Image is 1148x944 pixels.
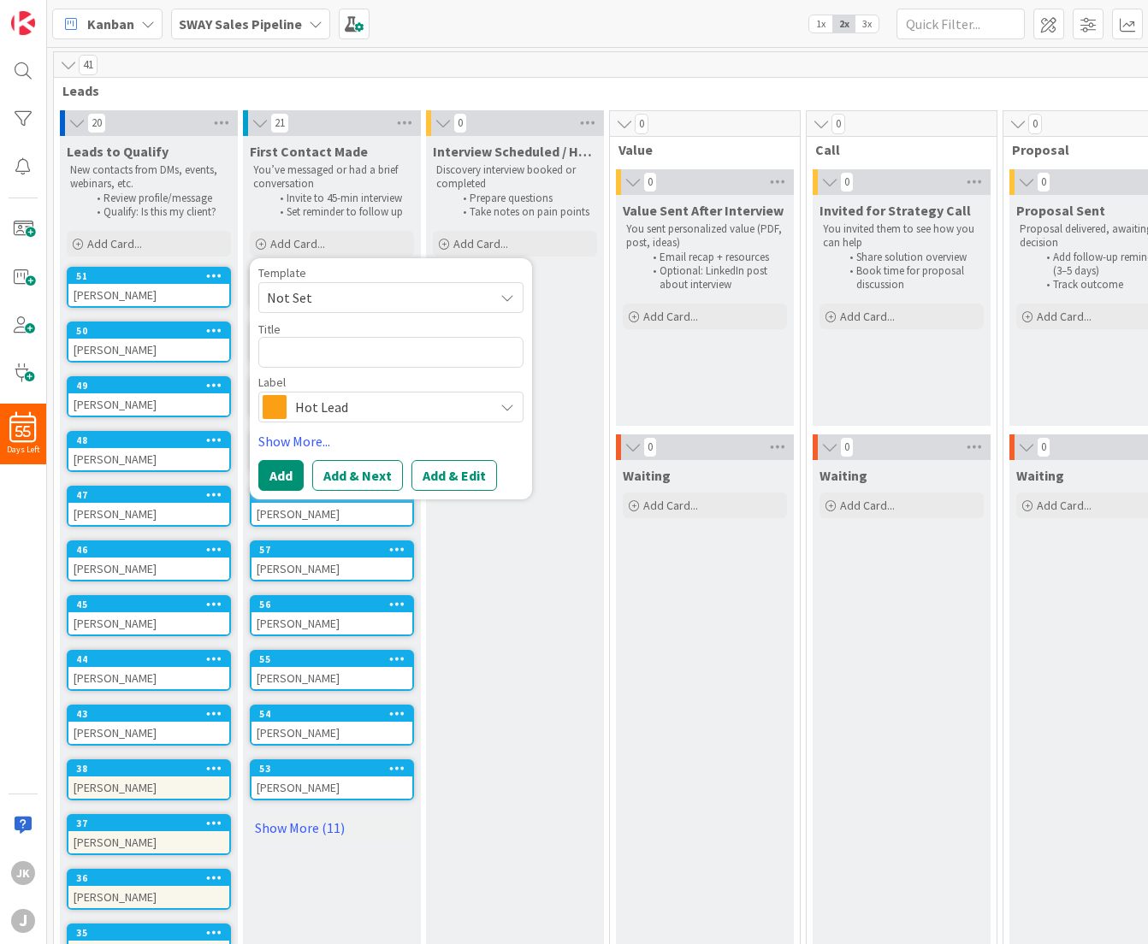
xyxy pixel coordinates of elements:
[1037,172,1050,192] span: 0
[68,487,229,503] div: 47
[259,763,412,775] div: 53
[453,205,595,219] li: Take notes on pain points
[68,433,229,448] div: 48
[67,431,231,472] a: 48[PERSON_NAME]
[840,498,895,513] span: Add Card...
[76,489,229,501] div: 47
[643,264,784,292] li: Optional: LinkedIn post about interview
[68,378,229,393] div: 49
[1037,309,1092,324] span: Add Card...
[87,205,228,219] li: Qualify: Is this my client?
[251,652,412,689] div: 55[PERSON_NAME]
[1037,437,1050,457] span: 0
[76,599,229,611] div: 45
[251,612,412,634] div: [PERSON_NAME]
[251,776,412,799] div: [PERSON_NAME]
[68,652,229,667] div: 44
[832,15,855,32] span: 2x
[76,380,229,392] div: 49
[251,597,412,634] div: 56[PERSON_NAME]
[67,869,231,910] a: 36[PERSON_NAME]
[855,15,879,32] span: 3x
[70,163,228,192] p: New contacts from DMs, events, webinars, etc.
[626,222,784,251] p: You sent personalized value (PDF, post, ideas)
[67,650,231,691] a: 44[PERSON_NAME]
[76,653,229,665] div: 44
[295,395,485,419] span: Hot Lead
[68,722,229,744] div: [PERSON_NAME]
[643,498,698,513] span: Add Card...
[67,322,231,363] a: 50[PERSON_NAME]
[815,141,975,158] span: Call
[68,542,229,580] div: 46[PERSON_NAME]
[258,376,286,388] span: Label
[1016,467,1064,484] span: Waiting
[809,15,832,32] span: 1x
[840,309,895,324] span: Add Card...
[68,339,229,361] div: [PERSON_NAME]
[436,163,594,192] p: Discovery interview booked or completed
[68,378,229,416] div: 49[PERSON_NAME]
[251,667,412,689] div: [PERSON_NAME]
[643,309,698,324] span: Add Card...
[76,434,229,446] div: 48
[270,205,411,219] li: Set reminder to follow up
[68,761,229,776] div: 38
[251,706,412,744] div: 54[PERSON_NAME]
[79,55,98,75] span: 41
[270,192,411,205] li: Invite to 45-min interview
[67,376,231,417] a: 49[PERSON_NAME]
[68,870,229,886] div: 36
[68,776,229,799] div: [PERSON_NAME]
[840,251,981,264] li: Share solution overview
[250,486,414,527] a: 58[PERSON_NAME]
[623,467,671,484] span: Waiting
[68,652,229,689] div: 44[PERSON_NAME]
[11,909,35,933] div: j
[823,222,980,251] p: You invited them to see how you can help
[68,816,229,831] div: 37
[76,872,229,884] div: 36
[258,267,306,279] span: Template
[68,393,229,416] div: [PERSON_NAME]
[840,172,854,192] span: 0
[250,540,414,581] a: 57[PERSON_NAME]
[433,143,597,160] span: Interview Scheduled / Held
[76,927,229,939] div: 35
[67,540,231,581] a: 46[PERSON_NAME]
[618,141,778,158] span: Value
[68,597,229,634] div: 45[PERSON_NAME]
[251,722,412,744] div: [PERSON_NAME]
[68,706,229,744] div: 43[PERSON_NAME]
[179,15,302,32] b: SWAY Sales Pipeline
[15,426,31,438] span: 55
[87,236,142,251] span: Add Card...
[68,667,229,689] div: [PERSON_NAME]
[267,286,481,309] span: Not Set
[76,708,229,720] div: 43
[68,612,229,634] div: [PERSON_NAME]
[643,172,657,192] span: 0
[270,236,325,251] span: Add Card...
[840,264,981,292] li: Book time for proposal discussion
[76,270,229,282] div: 51
[623,202,784,219] span: Value Sent After Interview
[76,763,229,775] div: 38
[76,817,229,829] div: 37
[251,542,412,580] div: 57[PERSON_NAME]
[251,487,412,525] div: 58[PERSON_NAME]
[251,542,412,558] div: 57
[840,437,854,457] span: 0
[270,113,289,133] span: 21
[643,251,784,264] li: Email recap + resources
[68,831,229,853] div: [PERSON_NAME]
[453,236,508,251] span: Add Card...
[250,650,414,691] a: 55[PERSON_NAME]
[67,486,231,527] a: 47[PERSON_NAME]
[411,460,497,491] button: Add & Edit
[67,814,231,855] a: 37[PERSON_NAME]
[68,870,229,908] div: 36[PERSON_NAME]
[11,11,35,35] img: Visit kanbanzone.com
[68,487,229,525] div: 47[PERSON_NAME]
[251,503,412,525] div: [PERSON_NAME]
